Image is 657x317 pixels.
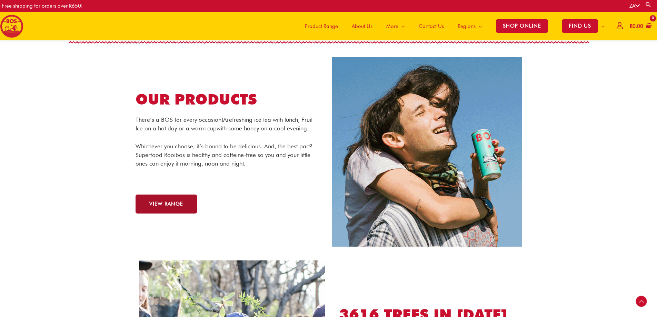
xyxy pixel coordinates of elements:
[293,12,611,40] nav: Site Navigation
[298,12,345,40] a: Product Range
[562,19,598,33] span: FIND US
[136,116,315,133] p: There’s a BOS for every occasion!
[345,12,379,40] a: About Us
[379,12,412,40] a: More
[305,16,338,37] span: Product Range
[489,12,555,40] a: SHOP ONLINE
[136,90,325,109] h2: OUR PRODUCTS
[412,12,451,40] a: Contact Us
[419,16,444,37] span: Contact Us
[136,142,315,168] p: Whichever you choose, it’s bound to be delicious. And, the best part? Superfood Rooibos is health...
[629,3,640,9] a: ZA
[136,195,197,214] a: VIEW RANGE
[458,16,476,37] span: Regions
[645,1,652,8] a: Search button
[630,23,633,29] span: R
[217,125,309,132] span: with some honey on a cool evening.
[496,19,548,33] span: SHOP ONLINE
[451,12,489,40] a: Regions
[630,23,643,29] bdi: 0.00
[628,19,652,34] a: View Shopping Cart, empty
[149,201,183,207] span: VIEW RANGE
[223,116,227,123] span: A
[136,116,312,132] span: refreshing ice tea with lunch, Fruit Ice on a hot day or a warm cup
[386,16,398,37] span: More
[332,57,522,247] img: Tea, rooibos tea, Bos ice tea, bos brands, teas, iced tea
[352,16,372,37] span: About Us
